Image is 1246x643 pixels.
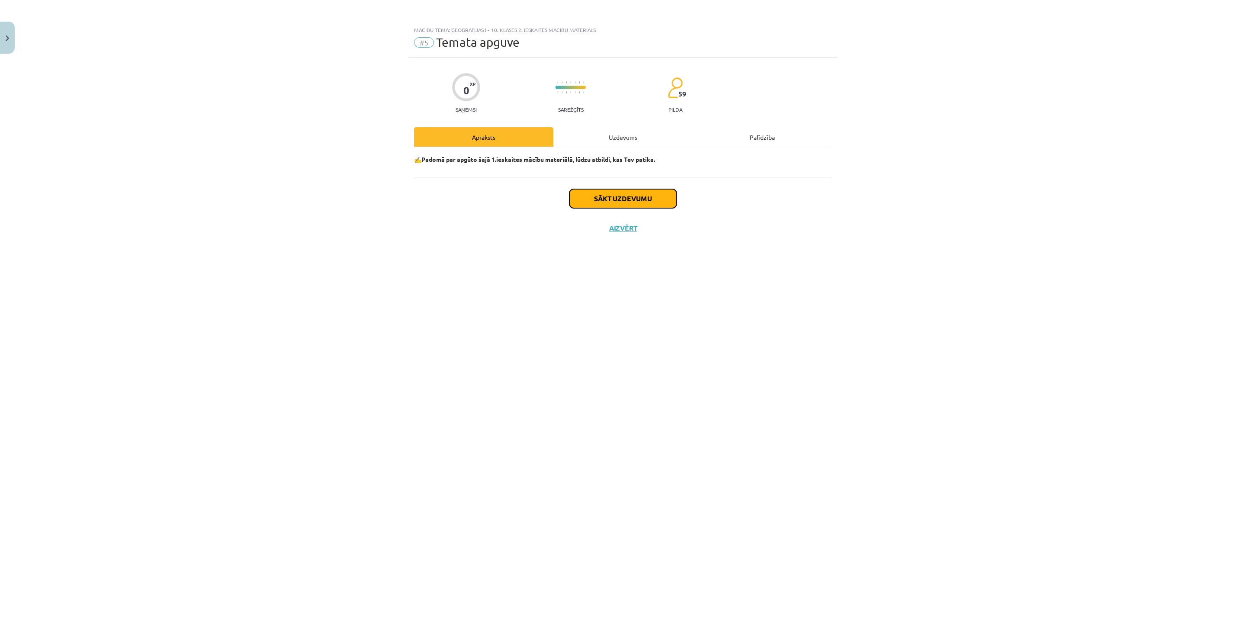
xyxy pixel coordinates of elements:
p: Sarežģīts [558,106,584,113]
img: icon-short-line-57e1e144782c952c97e751825c79c345078a6d821885a25fce030b3d8c18986b.svg [562,91,562,93]
img: icon-short-line-57e1e144782c952c97e751825c79c345078a6d821885a25fce030b3d8c18986b.svg [557,91,558,93]
p: pilda [668,106,682,113]
img: icon-short-line-57e1e144782c952c97e751825c79c345078a6d821885a25fce030b3d8c18986b.svg [579,81,580,84]
img: icon-short-line-57e1e144782c952c97e751825c79c345078a6d821885a25fce030b3d8c18986b.svg [583,81,584,84]
strong: ✍️Padomā par apgūto šajā 1.ieskaites mācību materiālā, lūdzu atbildi, kas Tev patika. [414,155,655,163]
div: Uzdevums [553,127,693,147]
div: 0 [463,84,469,96]
span: Temata apguve [436,35,520,49]
img: icon-short-line-57e1e144782c952c97e751825c79c345078a6d821885a25fce030b3d8c18986b.svg [562,81,562,84]
img: icon-short-line-57e1e144782c952c97e751825c79c345078a6d821885a25fce030b3d8c18986b.svg [570,91,571,93]
img: icon-short-line-57e1e144782c952c97e751825c79c345078a6d821885a25fce030b3d8c18986b.svg [566,81,567,84]
img: icon-close-lesson-0947bae3869378f0d4975bcd49f059093ad1ed9edebbc8119c70593378902aed.svg [6,35,9,41]
div: Apraksts [414,127,553,147]
div: Palīdzība [693,127,832,147]
img: icon-short-line-57e1e144782c952c97e751825c79c345078a6d821885a25fce030b3d8c18986b.svg [570,81,571,84]
button: Aizvērt [607,224,639,232]
img: icon-short-line-57e1e144782c952c97e751825c79c345078a6d821885a25fce030b3d8c18986b.svg [579,91,580,93]
span: XP [470,81,475,86]
img: students-c634bb4e5e11cddfef0936a35e636f08e4e9abd3cc4e673bd6f9a4125e45ecb1.svg [668,77,683,99]
img: icon-short-line-57e1e144782c952c97e751825c79c345078a6d821885a25fce030b3d8c18986b.svg [566,91,567,93]
p: Saņemsi [452,106,480,113]
img: icon-short-line-57e1e144782c952c97e751825c79c345078a6d821885a25fce030b3d8c18986b.svg [583,91,584,93]
button: Sākt uzdevumu [569,189,677,208]
img: icon-short-line-57e1e144782c952c97e751825c79c345078a6d821885a25fce030b3d8c18986b.svg [575,81,575,84]
span: 59 [678,90,686,98]
img: icon-short-line-57e1e144782c952c97e751825c79c345078a6d821885a25fce030b3d8c18986b.svg [575,91,575,93]
img: icon-short-line-57e1e144782c952c97e751825c79c345078a6d821885a25fce030b3d8c18986b.svg [557,81,558,84]
span: #5 [414,37,434,48]
div: Mācību tēma: Ģeogrāfijas i - 10. klases 2. ieskaites mācību materiāls [414,27,832,33]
